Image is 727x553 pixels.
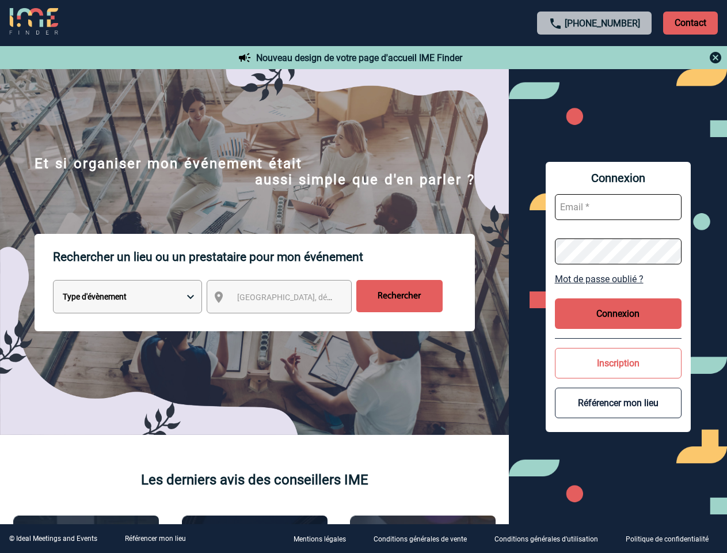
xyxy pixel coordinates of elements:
[9,535,97,543] div: © Ideal Meetings and Events
[565,18,640,29] a: [PHONE_NUMBER]
[237,293,397,302] span: [GEOGRAPHIC_DATA], département, région...
[616,533,727,544] a: Politique de confidentialité
[549,17,562,31] img: call-24-px.png
[53,234,475,280] p: Rechercher un lieu ou un prestataire pour mon événement
[374,536,467,544] p: Conditions générales de vente
[485,533,616,544] a: Conditions générales d'utilisation
[555,274,682,285] a: Mot de passe oublié ?
[555,194,682,220] input: Email *
[494,536,598,544] p: Conditions générales d'utilisation
[294,536,346,544] p: Mentions légales
[663,12,718,35] p: Contact
[555,348,682,378] button: Inscription
[356,280,443,312] input: Rechercher
[125,535,186,543] a: Référencer mon lieu
[284,533,364,544] a: Mentions légales
[555,298,682,329] button: Connexion
[555,171,682,185] span: Connexion
[364,533,485,544] a: Conditions générales de vente
[626,536,709,544] p: Politique de confidentialité
[555,388,682,418] button: Référencer mon lieu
